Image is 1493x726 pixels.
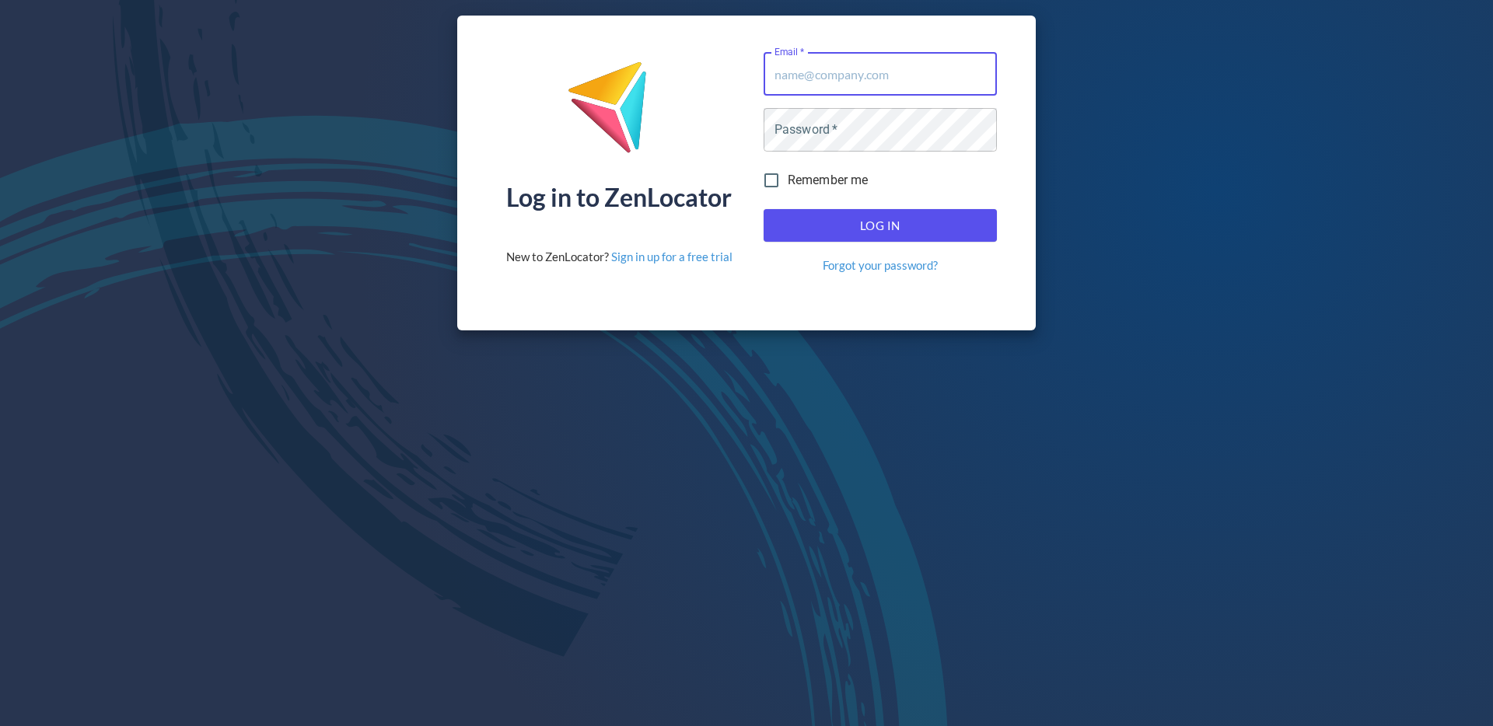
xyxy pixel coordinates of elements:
div: Log in to ZenLocator [506,185,732,210]
div: New to ZenLocator? [506,249,733,265]
a: Sign in up for a free trial [611,250,733,264]
img: ZenLocator [567,61,671,166]
span: Log In [781,215,980,236]
button: Log In [764,209,997,242]
input: name@company.com [764,52,997,96]
span: Remember me [788,171,869,190]
a: Forgot your password? [823,257,938,274]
